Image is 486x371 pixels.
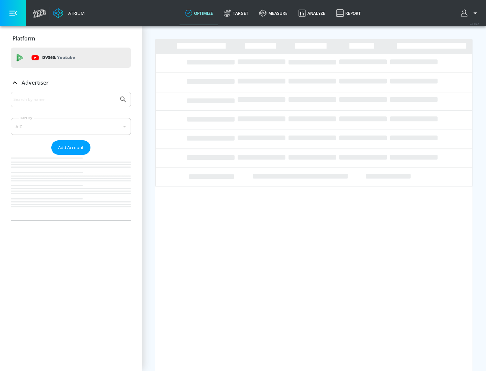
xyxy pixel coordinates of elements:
a: Atrium [53,8,85,18]
a: Target [218,1,254,25]
div: Atrium [65,10,85,16]
a: Analyze [293,1,331,25]
p: Platform [12,35,35,42]
span: v 4.19.0 [470,22,479,26]
span: Add Account [58,144,84,151]
div: Advertiser [11,73,131,92]
input: Search by name [13,95,116,104]
a: Report [331,1,366,25]
div: DV360: Youtube [11,48,131,68]
a: optimize [180,1,218,25]
nav: list of Advertiser [11,155,131,220]
div: Advertiser [11,92,131,220]
div: A-Z [11,118,131,135]
p: Youtube [57,54,75,61]
label: Sort By [19,116,34,120]
button: Add Account [51,140,90,155]
div: Platform [11,29,131,48]
a: measure [254,1,293,25]
p: DV360: [42,54,75,61]
p: Advertiser [22,79,49,86]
